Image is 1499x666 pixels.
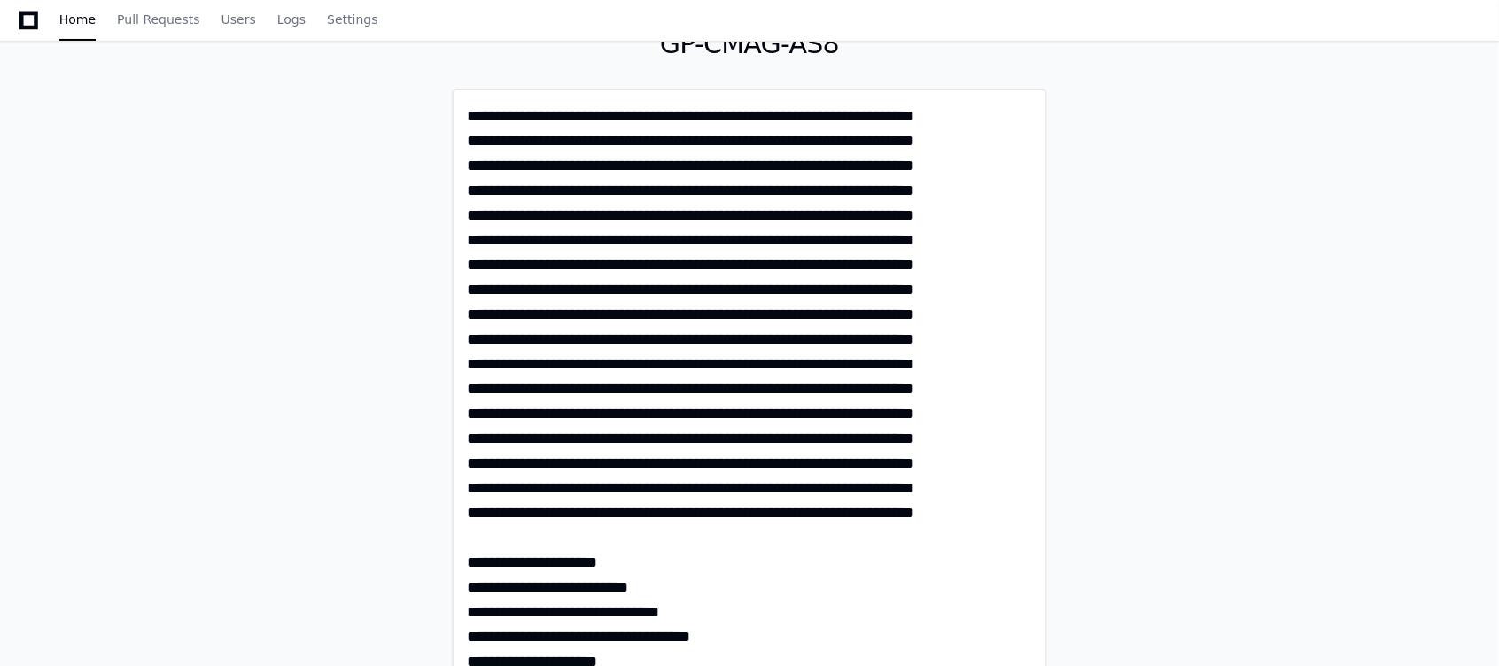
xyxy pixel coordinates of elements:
[327,14,377,25] span: Settings
[221,14,256,25] span: Users
[452,28,1047,60] h1: GP-CMAG-AS8
[277,14,306,25] span: Logs
[59,14,96,25] span: Home
[117,14,199,25] span: Pull Requests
